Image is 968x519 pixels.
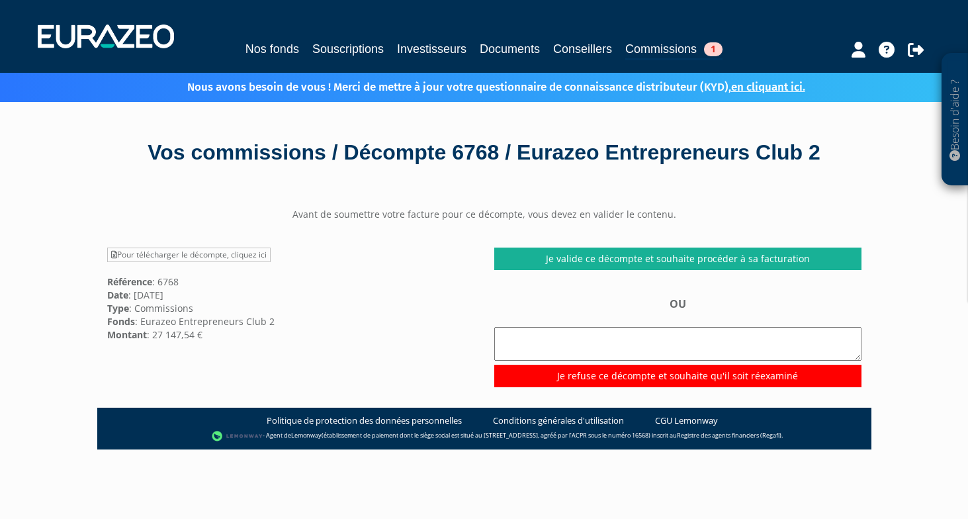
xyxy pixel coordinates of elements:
[397,40,466,58] a: Investisseurs
[704,42,723,56] span: 1
[655,414,718,427] a: CGU Lemonway
[107,275,152,288] strong: Référence
[149,76,805,95] p: Nous avons besoin de vous ! Merci de mettre à jour votre questionnaire de connaissance distribute...
[291,432,322,440] a: Lemonway
[107,315,135,328] strong: Fonds
[494,365,861,387] input: Je refuse ce décompte et souhaite qu'il soit réexaminé
[493,414,624,427] a: Conditions générales d'utilisation
[480,40,540,58] a: Documents
[107,302,129,314] strong: Type
[947,60,963,179] p: Besoin d'aide ?
[677,432,781,440] a: Registre des agents financiers (Regafi)
[312,40,384,58] a: Souscriptions
[245,40,299,58] a: Nos fonds
[107,138,861,168] div: Vos commissions / Décompte 6768 / Eurazeo Entrepreneurs Club 2
[97,248,484,342] div: : 6768 : [DATE] : Commissions : Eurazeo Entrepreneurs Club 2 : 27 147,54 €
[38,24,174,48] img: 1732889491-logotype_eurazeo_blanc_rvb.png
[494,297,861,387] div: OU
[107,248,271,262] a: Pour télécharger le décompte, cliquez ici
[212,430,263,443] img: logo-lemonway.png
[494,248,861,270] a: Je valide ce décompte et souhaite procéder à sa facturation
[553,40,612,58] a: Conseillers
[97,208,871,221] center: Avant de soumettre votre facture pour ce décompte, vous devez en valider le contenu.
[625,40,723,60] a: Commissions1
[110,430,858,443] div: - Agent de (établissement de paiement dont le siège social est situé au [STREET_ADDRESS], agréé p...
[107,289,128,301] strong: Date
[267,414,462,427] a: Politique de protection des données personnelles
[731,80,805,94] a: en cliquant ici.
[107,328,147,341] strong: Montant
